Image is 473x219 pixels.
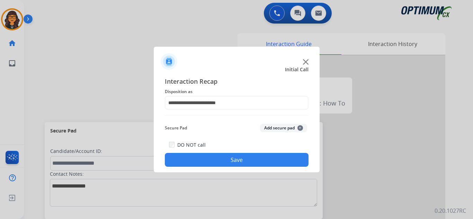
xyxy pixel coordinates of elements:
[260,124,307,132] button: Add secure pad+
[161,53,177,70] img: contactIcon
[297,125,303,131] span: +
[165,115,309,116] img: contact-recap-line.svg
[165,124,187,132] span: Secure Pad
[285,66,309,73] span: Initial Call
[165,153,309,167] button: Save
[435,207,466,215] p: 0.20.1027RC
[165,88,309,96] span: Disposition as
[177,142,206,148] label: DO NOT call
[165,76,309,88] span: Interaction Recap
